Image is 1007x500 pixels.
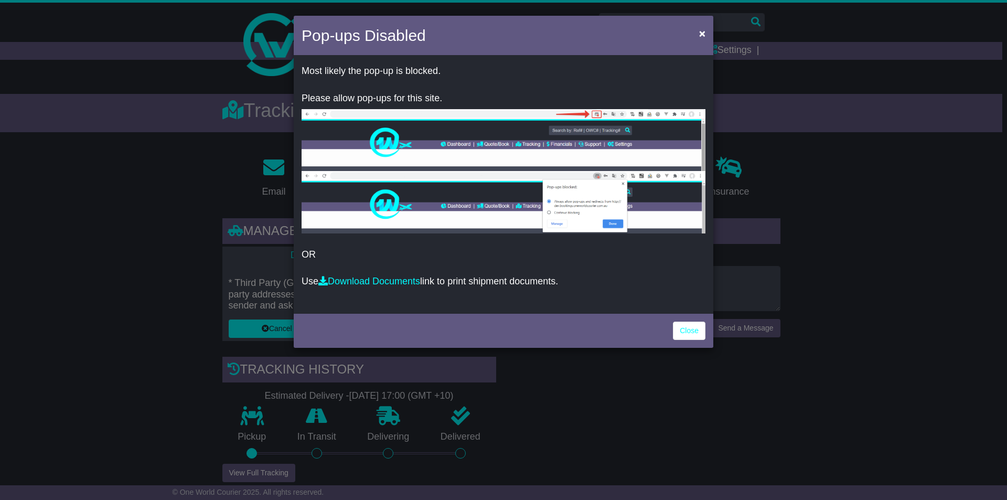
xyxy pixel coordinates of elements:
[302,171,705,233] img: allow-popup-2.png
[302,93,705,104] p: Please allow pop-ups for this site.
[699,27,705,39] span: ×
[694,23,711,44] button: Close
[302,109,705,171] img: allow-popup-1.png
[302,66,705,77] p: Most likely the pop-up is blocked.
[302,276,705,288] p: Use link to print shipment documents.
[318,276,420,286] a: Download Documents
[294,58,713,311] div: OR
[673,322,705,340] a: Close
[302,24,426,47] h4: Pop-ups Disabled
